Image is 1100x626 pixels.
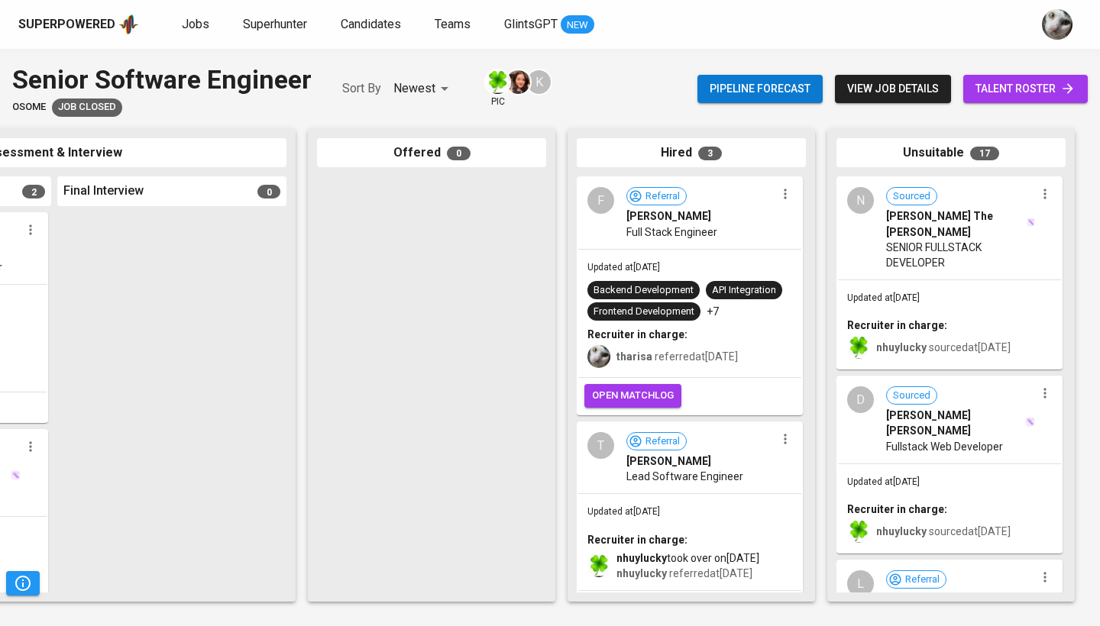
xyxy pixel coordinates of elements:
button: view job details [835,75,951,103]
p: Sort By [342,79,381,98]
a: Candidates [341,15,404,34]
b: nhuylucky [616,567,667,579]
div: Senior Software Engineer [12,61,312,98]
div: D [847,386,874,413]
div: Newest [393,75,454,103]
div: L [847,570,874,597]
span: Referral [639,189,686,204]
div: Frontend Development [594,305,694,319]
div: N [847,187,874,214]
span: Pipeline forecast [710,79,810,98]
span: GlintsGPT [504,17,558,31]
p: Newest [393,79,435,98]
img: app logo [118,13,139,36]
img: f9493b8c-82b8-4f41-8722-f5d69bb1b761.jpg [847,520,870,543]
span: 17 [970,147,999,160]
a: Superpoweredapp logo [18,13,139,36]
img: f9493b8c-82b8-4f41-8722-f5d69bb1b761.jpg [847,336,870,359]
span: sourced at [DATE] [876,341,1011,353]
span: SENIOR FULLSTACK DEVELOPER [886,240,1035,270]
img: f9493b8c-82b8-4f41-8722-f5d69bb1b761.jpg [587,554,610,577]
b: Recruiter in charge: [847,503,947,515]
b: Recruiter in charge: [587,534,687,546]
span: [PERSON_NAME] [626,208,711,224]
span: Updated at [DATE] [587,506,660,517]
button: open matchlog [584,384,681,408]
img: thao.thai@glints.com [506,70,530,94]
span: 0 [447,147,471,160]
div: Offered [317,138,546,168]
span: Superhunter [243,17,307,31]
a: Teams [435,15,474,34]
span: Candidates [341,17,401,31]
b: nhuylucky [876,525,927,537]
a: Jobs [182,15,212,34]
span: Referral [639,434,686,449]
span: took over on [DATE] [616,550,759,566]
div: pic [484,69,511,108]
span: Sourced [887,389,937,403]
div: API Integration [712,283,776,298]
span: 3 [698,147,722,160]
span: referred at [DATE] [616,350,738,363]
b: nhuylucky [876,341,927,353]
a: GlintsGPT NEW [504,15,594,34]
div: Job already placed by Glints [52,98,122,117]
button: Pipeline forecast [697,75,823,103]
b: Recruiter in charge: [847,319,947,331]
span: view job details [847,79,939,98]
img: tharisa.rizky@glints.com [587,345,610,368]
span: Fullstack Web Developer [886,439,1003,454]
span: Long Vu [886,592,927,607]
div: T [587,432,614,459]
div: K [526,69,552,95]
span: Full Stack Engineer [626,224,717,240]
a: talent roster [963,75,1088,103]
span: Updated at [DATE] [847,476,920,487]
img: f9493b8c-82b8-4f41-8722-f5d69bb1b761.jpg [486,70,510,94]
button: Pipeline Triggers [6,571,40,595]
img: magic_wand.svg [1027,218,1035,226]
span: [PERSON_NAME] [626,453,711,469]
span: Osome [12,100,46,115]
span: Final Interview [63,182,144,200]
span: Sourced [887,189,937,204]
span: NEW [561,18,594,33]
span: referred at [DATE] [616,567,752,579]
span: Teams [435,17,471,31]
div: Hired [577,138,806,168]
img: magic_wand.svg [1025,417,1035,427]
span: open matchlog [592,387,674,405]
div: F [587,187,614,214]
a: Superhunter [243,15,310,34]
p: +7 [707,304,719,319]
b: tharisa [616,350,652,363]
span: Referral [899,573,946,587]
span: sourced at [DATE] [876,525,1011,537]
span: [PERSON_NAME] The [PERSON_NAME] [886,208,1025,239]
span: Updated at [DATE] [847,292,920,303]
b: nhuylucky [616,552,667,564]
span: Updated at [DATE] [587,262,660,273]
span: talent roster [975,79,1076,98]
span: [PERSON_NAME] [PERSON_NAME] [886,408,1024,438]
div: Superpowered [18,16,115,34]
span: Lead Software Engineer [626,469,743,484]
img: tharisa.rizky@glints.com [1042,9,1072,40]
img: magic_wand.svg [11,470,21,480]
span: Jobs [182,17,209,31]
span: 2 [22,185,45,198]
span: 0 [257,185,280,198]
div: Backend Development [594,283,694,298]
span: Job Closed [52,100,122,115]
b: Recruiter in charge: [587,328,687,340]
div: Unsuitable [836,138,1066,168]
